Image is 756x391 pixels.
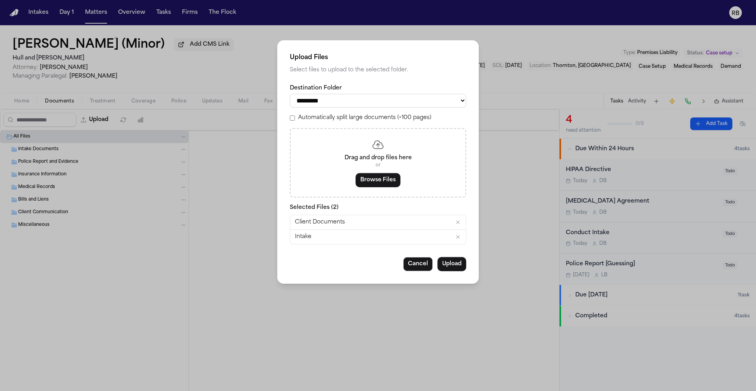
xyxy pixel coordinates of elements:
[455,234,461,240] button: Remove Intake
[290,204,466,212] p: Selected Files ( 2 )
[290,53,466,62] h2: Upload Files
[300,162,456,168] p: or
[290,84,466,92] label: Destination Folder
[300,154,456,162] p: Drag and drop files here
[298,114,431,122] label: Automatically split large documents (>100 pages)
[403,257,433,271] button: Cancel
[290,65,466,75] p: Select files to upload to the selected folder.
[295,233,311,241] span: Intake
[437,257,466,271] button: Upload
[295,218,345,226] span: Client Documents
[455,219,461,225] button: Remove Client Documents
[356,173,400,187] button: Browse Files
